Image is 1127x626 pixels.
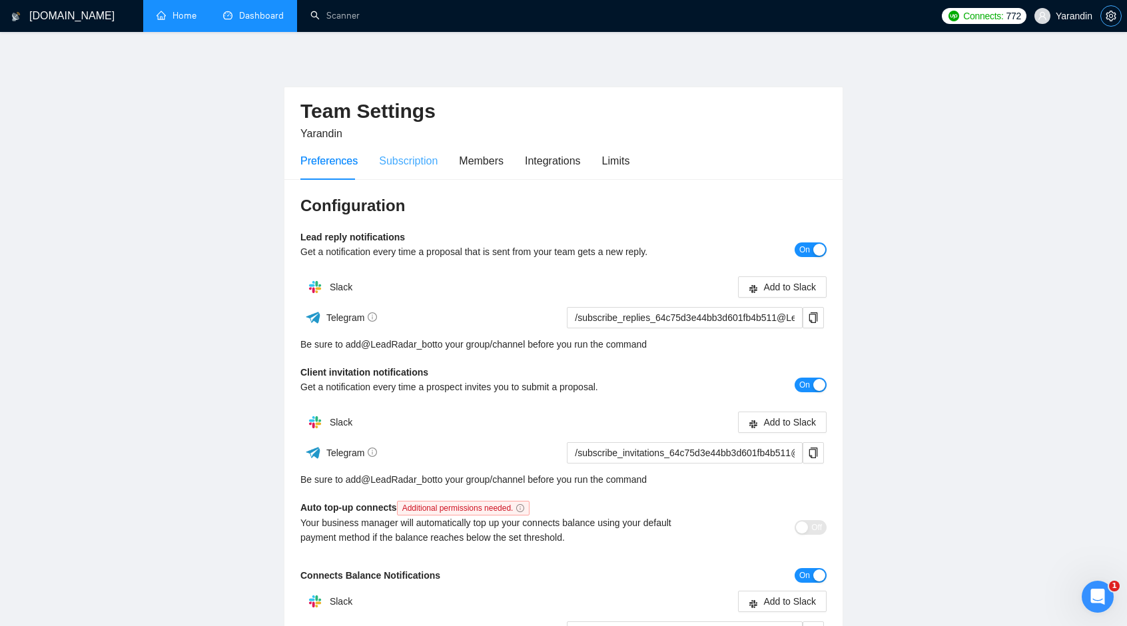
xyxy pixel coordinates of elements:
span: info-circle [368,448,377,457]
span: Connects: [963,9,1003,23]
span: 1 [1109,581,1120,591]
b: Connects Balance Notifications [300,570,440,581]
a: searchScanner [310,10,360,21]
span: Add to Slack [763,280,816,294]
span: info-circle [368,312,377,322]
span: Slack [330,417,352,428]
button: copy [803,442,824,464]
img: hpQkSZIkSZIkSZIkSZIkSZIkSZIkSZIkSZIkSZIkSZIkSZIkSZIkSZIkSZIkSZIkSZIkSZIkSZIkSZIkSZIkSZIkSZIkSZIkS... [302,588,328,615]
a: @LeadRadar_bot [361,337,435,352]
button: slackAdd to Slack [738,591,827,612]
span: Add to Slack [763,415,816,430]
iframe: Intercom live chat [1082,581,1114,613]
div: Subscription [379,153,438,169]
span: info-circle [516,504,524,512]
div: Get a notification every time a prospect invites you to submit a proposal. [300,380,695,394]
span: On [799,378,810,392]
span: Slack [330,282,352,292]
div: Be sure to add to your group/channel before you run the command [300,472,827,487]
span: Slack [330,596,352,607]
h3: Configuration [300,195,827,216]
img: upwork-logo.png [948,11,959,21]
img: hpQkSZIkSZIkSZIkSZIkSZIkSZIkSZIkSZIkSZIkSZIkSZIkSZIkSZIkSZIkSZIkSZIkSZIkSZIkSZIkSZIkSZIkSZIkSZIkS... [302,274,328,300]
span: user [1038,11,1047,21]
span: Yarandin [300,128,342,139]
span: slack [749,598,758,608]
span: Add to Slack [763,594,816,609]
img: logo [11,6,21,27]
span: On [799,242,810,257]
div: Get a notification every time a proposal that is sent from your team gets a new reply. [300,244,695,259]
b: Client invitation notifications [300,367,428,378]
img: ww3wtPAAAAAElFTkSuQmCC [305,309,322,326]
a: homeHome [157,10,196,21]
button: slackAdd to Slack [738,412,827,433]
img: hpQkSZIkSZIkSZIkSZIkSZIkSZIkSZIkSZIkSZIkSZIkSZIkSZIkSZIkSZIkSZIkSZIkSZIkSZIkSZIkSZIkSZIkSZIkSZIkS... [302,409,328,436]
b: Auto top-up connects [300,502,535,513]
a: @LeadRadar_bot [361,472,435,487]
button: copy [803,307,824,328]
b: Lead reply notifications [300,232,405,242]
span: setting [1101,11,1121,21]
a: dashboardDashboard [223,10,284,21]
span: 772 [1006,9,1021,23]
span: slack [749,284,758,294]
div: Be sure to add to your group/channel before you run the command [300,337,827,352]
div: Members [459,153,504,169]
span: Off [811,520,822,535]
a: setting [1100,11,1122,21]
img: ww3wtPAAAAAElFTkSuQmCC [305,444,322,461]
div: Integrations [525,153,581,169]
span: slack [749,419,758,429]
button: setting [1100,5,1122,27]
span: Telegram [326,312,378,323]
div: Preferences [300,153,358,169]
span: Telegram [326,448,378,458]
div: Limits [602,153,630,169]
span: Additional permissions needed. [397,501,530,515]
span: copy [803,448,823,458]
div: Your business manager will automatically top up your connects balance using your default payment ... [300,515,695,545]
span: On [799,568,810,583]
span: copy [803,312,823,323]
button: slackAdd to Slack [738,276,827,298]
h2: Team Settings [300,98,827,125]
